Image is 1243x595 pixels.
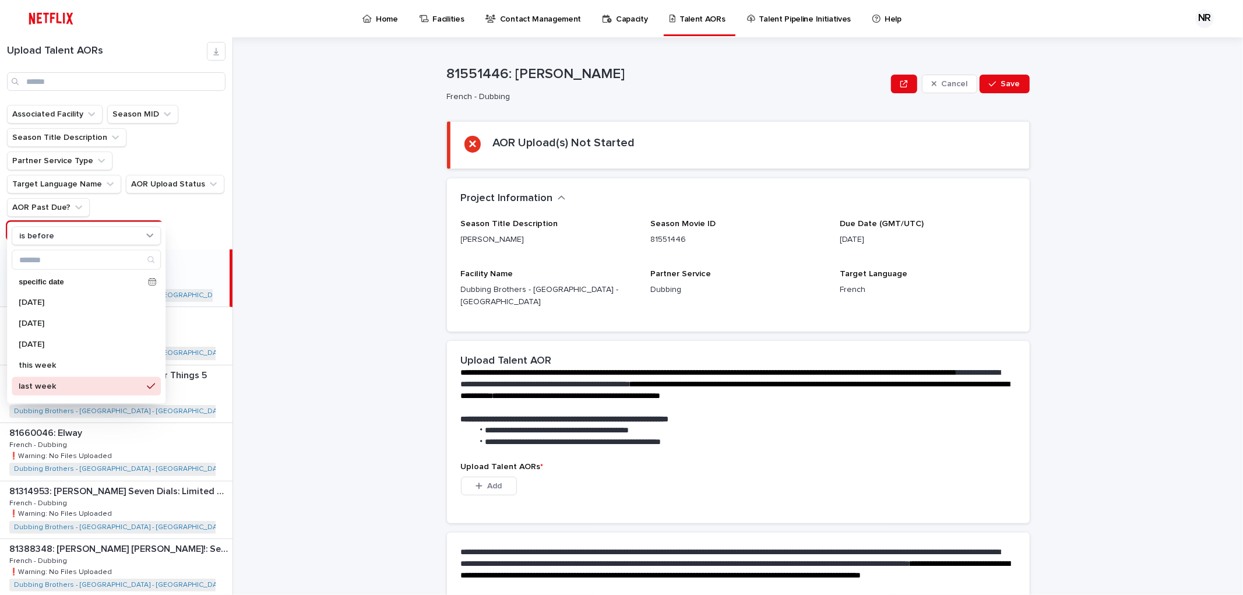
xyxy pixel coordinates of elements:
[461,234,636,246] p: [PERSON_NAME]
[650,234,826,246] p: 81551446
[461,192,553,205] h2: Project Information
[650,220,716,228] span: Season Movie ID
[7,175,121,193] button: Target Language Name
[941,80,967,88] span: Cancel
[447,66,887,83] p: 81551446: [PERSON_NAME]
[9,484,230,497] p: 81314953: Agatha Christie's Seven Dials: Limited Series
[9,450,114,460] p: ❗️Warning: No Files Uploaded
[19,361,142,369] p: this week
[1195,9,1214,28] div: NR
[650,270,711,278] span: Partner Service
[19,278,143,286] p: specific date
[7,105,103,124] button: Associated Facility
[19,231,54,241] p: is before
[922,75,978,93] button: Cancel
[980,75,1029,93] button: Save
[14,407,227,416] a: Dubbing Brothers - [GEOGRAPHIC_DATA] - [GEOGRAPHIC_DATA]
[461,284,636,308] p: Dubbing Brothers - [GEOGRAPHIC_DATA] - [GEOGRAPHIC_DATA]
[9,508,114,518] p: ❗️Warning: No Files Uploaded
[7,198,90,217] button: AOR Past Due?
[14,465,227,473] a: Dubbing Brothers - [GEOGRAPHIC_DATA] - [GEOGRAPHIC_DATA]
[840,284,1015,296] p: French
[487,482,502,490] span: Add
[9,541,230,555] p: 81388348: [PERSON_NAME] [PERSON_NAME]!: Season 1
[7,72,226,91] input: Search
[7,128,126,147] button: Season Title Description
[461,477,517,495] button: Add
[14,581,227,589] a: Dubbing Brothers - [GEOGRAPHIC_DATA] - [GEOGRAPHIC_DATA]
[461,192,566,205] button: Project Information
[9,439,69,449] p: French - Dubbing
[9,555,69,565] p: French - Dubbing
[461,355,552,368] h2: Upload Talent AOR
[840,234,1015,246] p: [DATE]
[7,152,112,170] button: Partner Service Type
[19,319,142,328] p: [DATE]
[492,136,635,150] h2: AOR Upload(s) Not Started
[12,273,161,291] div: specific date
[19,298,142,307] p: [DATE]
[19,382,142,390] p: last week
[447,92,882,102] p: French - Dubbing
[23,7,79,30] img: ifQbXi3ZQGMSEF7WDB7W
[9,425,84,439] p: 81660046: Elway
[9,497,69,508] p: French - Dubbing
[461,220,558,228] span: Season Title Description
[840,220,924,228] span: Due Date (GMT/UTC)
[650,284,826,296] p: Dubbing
[19,340,142,348] p: [DATE]
[14,523,227,531] a: Dubbing Brothers - [GEOGRAPHIC_DATA] - [GEOGRAPHIC_DATA]
[1001,80,1020,88] span: Save
[12,251,160,269] input: Search
[461,463,544,471] span: Upload Talent AORs
[12,250,161,270] div: Search
[126,175,224,193] button: AOR Upload Status
[9,566,114,576] p: ❗️Warning: No Files Uploaded
[461,270,513,278] span: Facility Name
[107,105,178,124] button: Season MID
[840,270,907,278] span: Target Language
[7,45,207,58] h1: Upload Talent AORs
